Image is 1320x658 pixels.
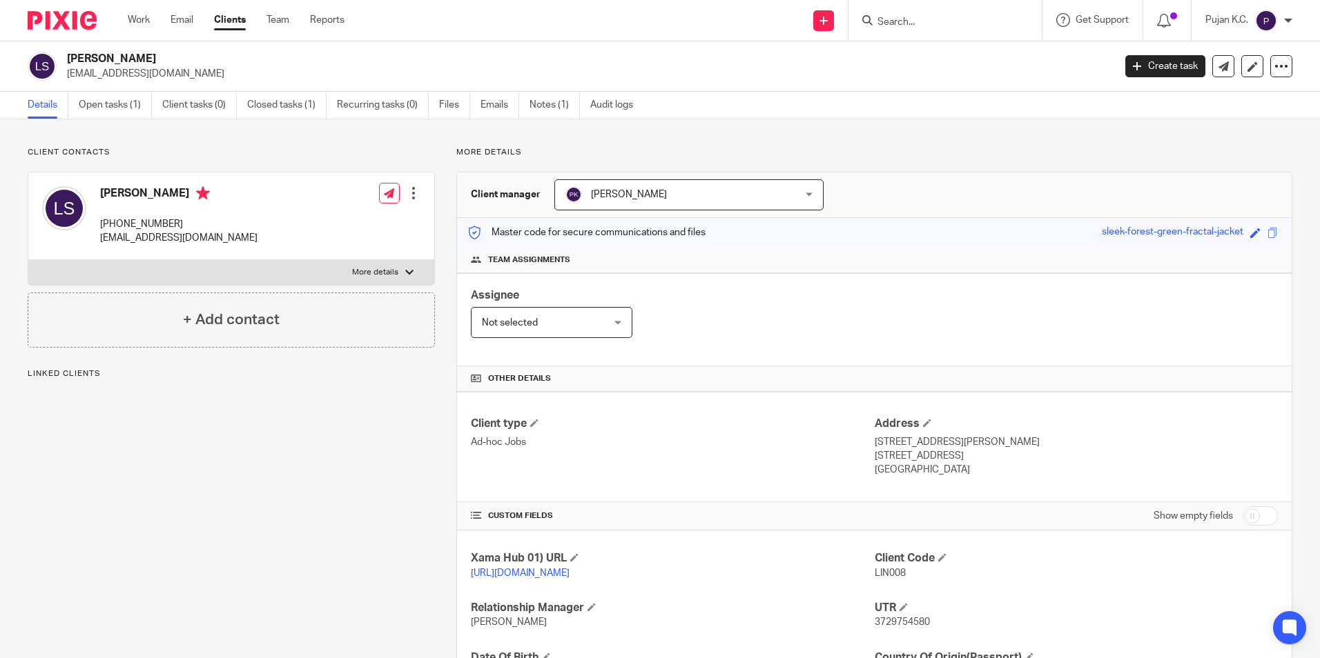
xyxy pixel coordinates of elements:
h2: [PERSON_NAME] [67,52,897,66]
p: [STREET_ADDRESS] [875,449,1278,463]
input: Search [876,17,1000,29]
h4: Address [875,417,1278,431]
a: Create task [1125,55,1205,77]
span: Other details [488,373,551,384]
a: Audit logs [590,92,643,119]
a: Team [266,13,289,27]
h4: Client type [471,417,874,431]
p: More details [456,147,1292,158]
a: [URL][DOMAIN_NAME] [471,568,570,578]
h3: Client manager [471,188,541,201]
span: Assignee [471,290,519,301]
p: Linked clients [28,368,435,379]
span: [PERSON_NAME] [471,617,547,627]
p: Master code for secure communications and files [467,226,706,239]
h4: Client Code [875,551,1278,566]
a: Details [28,92,68,119]
span: Team assignments [488,255,570,266]
img: svg%3E [28,52,57,81]
p: Client contacts [28,147,435,158]
span: Get Support [1076,15,1129,25]
h4: CUSTOM FIELDS [471,510,874,521]
h4: + Add contact [183,309,280,330]
p: [GEOGRAPHIC_DATA] [875,463,1278,477]
p: More details [352,267,398,278]
h4: Relationship Manager [471,601,874,615]
a: Open tasks (1) [79,92,152,119]
a: Recurring tasks (0) [337,92,429,119]
a: Closed tasks (1) [247,92,327,119]
span: [PERSON_NAME] [591,190,667,199]
a: Files [439,92,470,119]
i: Primary [196,186,210,200]
p: [EMAIL_ADDRESS][DOMAIN_NAME] [67,67,1105,81]
p: [STREET_ADDRESS][PERSON_NAME] [875,435,1278,449]
a: Client tasks (0) [162,92,237,119]
h4: UTR [875,601,1278,615]
img: Pixie [28,11,97,30]
a: Email [171,13,193,27]
h4: Xama Hub 01) URL [471,551,874,566]
img: svg%3E [565,186,582,203]
img: svg%3E [1255,10,1277,32]
a: Notes (1) [530,92,580,119]
a: Emails [481,92,519,119]
p: Pujan K.C. [1205,13,1248,27]
span: 3729754580 [875,617,930,627]
a: Reports [310,13,344,27]
h4: [PERSON_NAME] [100,186,258,203]
span: LIN008 [875,568,906,578]
p: [PHONE_NUMBER] [100,217,258,231]
a: Clients [214,13,246,27]
a: Work [128,13,150,27]
span: Not selected [482,318,538,328]
div: sleek-forest-green-fractal-jacket [1102,225,1243,241]
p: Ad-hoc Jobs [471,435,874,449]
img: svg%3E [42,186,86,230]
label: Show empty fields [1154,509,1233,523]
p: [EMAIL_ADDRESS][DOMAIN_NAME] [100,231,258,245]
